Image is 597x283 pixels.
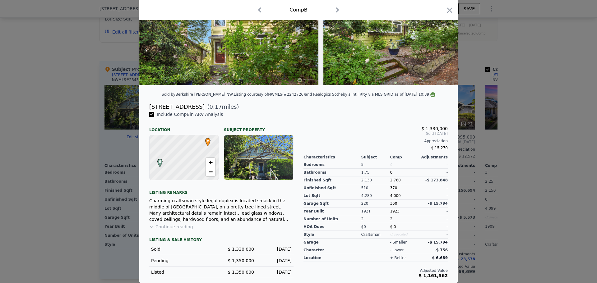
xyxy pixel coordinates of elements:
[390,215,419,223] div: 2
[210,103,222,110] span: 0.17
[234,92,436,97] div: Listing courtesy of NWMLS (#2242726) and Realogics Sotheby's Int'l Rlty via MLS GRID as of [DATE]...
[149,185,294,195] div: Listing remarks
[419,215,448,223] div: -
[390,161,419,169] div: 0
[419,192,448,200] div: -
[204,136,212,145] span: •
[303,161,361,169] div: Bedrooms
[434,248,448,252] span: -$ 756
[303,200,361,208] div: Garage Sqft
[149,198,294,222] div: Charming craftsman style legal duplex is located smack in the middle of [GEOGRAPHIC_DATA], on a p...
[419,155,448,160] div: Adjustments
[151,246,216,252] div: Sold
[206,158,215,167] a: Zoom in
[259,269,292,275] div: [DATE]
[209,168,213,176] span: −
[419,208,448,215] div: -
[303,208,361,215] div: Year Built
[149,122,219,132] div: Location
[390,255,406,260] div: + better
[303,268,448,273] div: Adjusted Value
[303,215,361,223] div: Number of Units
[206,167,215,176] a: Zoom out
[390,240,407,245] div: - smaller
[361,208,390,215] div: 1921
[154,112,225,117] span: Include Comp B in ARV Analysis
[303,176,361,184] div: Finished Sqft
[209,158,213,166] span: +
[425,178,448,182] span: -$ 173,848
[151,258,216,264] div: Pending
[430,92,435,97] img: NWMLS Logo
[421,126,448,131] span: $ 1,330,000
[149,237,294,244] div: LISTING & SALE HISTORY
[361,176,390,184] div: 2,130
[390,155,419,160] div: Comp
[289,6,308,14] div: Comp B
[303,246,361,254] div: character
[390,201,397,206] span: 360
[419,223,448,231] div: -
[428,240,448,244] span: -$ 15,794
[361,215,390,223] div: 2
[303,155,361,160] div: Characteristics
[162,92,234,97] div: Sold by Berkshire [PERSON_NAME] NW .
[390,169,419,176] div: 0
[432,256,448,260] span: $ 6,689
[390,231,419,239] div: Unspecified
[151,269,216,275] div: Listed
[361,223,390,231] div: $0
[224,122,294,132] div: Subject Property
[390,208,419,215] div: 1923
[303,231,361,239] div: Style
[361,192,390,200] div: 4,280
[419,184,448,192] div: -
[259,258,292,264] div: [DATE]
[149,224,193,230] button: Continue reading
[228,258,254,263] span: $ 1,350,000
[390,186,397,190] span: 370
[303,139,448,144] div: Appreciation
[390,225,396,229] span: $ 0
[428,201,448,206] span: -$ 15,794
[303,192,361,200] div: Lot Sqft
[303,131,448,136] span: Sold [DATE]
[303,239,361,246] div: garage
[419,161,448,169] div: -
[156,159,164,164] span: B
[390,194,400,198] span: 4,000
[228,270,254,275] span: $ 1,350,000
[205,103,239,111] span: ( miles)
[361,155,390,160] div: Subject
[204,138,207,142] div: •
[303,184,361,192] div: Unfinished Sqft
[149,103,205,111] div: [STREET_ADDRESS]
[390,248,404,253] div: - lower
[390,178,400,182] span: 2,760
[361,231,390,239] div: Craftsman
[228,247,254,252] span: $ 1,330,000
[419,169,448,176] div: -
[303,254,361,262] div: location
[361,161,390,169] div: 5
[419,273,448,278] span: $ 1,161,562
[361,169,390,176] div: 1.75
[361,184,390,192] div: 510
[361,200,390,208] div: 220
[259,246,292,252] div: [DATE]
[419,231,448,239] div: -
[303,169,361,176] div: Bathrooms
[156,159,160,162] div: B
[431,146,448,150] span: $ 15,270
[303,223,361,231] div: HOA Dues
